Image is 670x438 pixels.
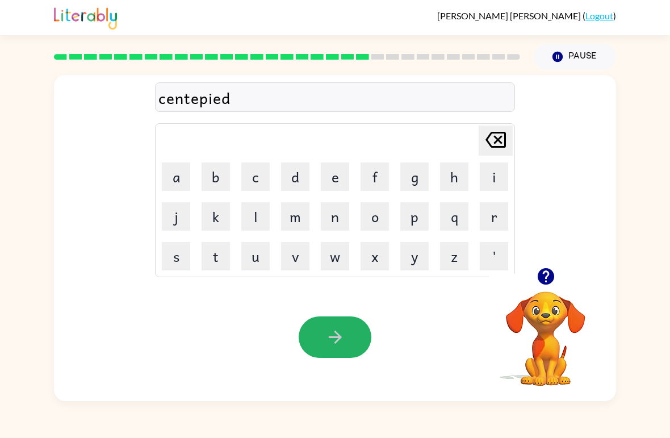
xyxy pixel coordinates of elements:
button: n [321,202,349,231]
button: t [202,242,230,270]
button: x [361,242,389,270]
button: o [361,202,389,231]
button: u [241,242,270,270]
button: j [162,202,190,231]
button: c [241,162,270,191]
button: r [480,202,508,231]
img: Literably [54,5,117,30]
button: l [241,202,270,231]
button: s [162,242,190,270]
button: h [440,162,468,191]
div: centepied [158,86,512,110]
a: Logout [585,10,613,21]
button: i [480,162,508,191]
button: f [361,162,389,191]
button: e [321,162,349,191]
button: w [321,242,349,270]
button: Pause [534,44,616,70]
button: a [162,162,190,191]
div: ( ) [437,10,616,21]
button: y [400,242,429,270]
button: g [400,162,429,191]
button: p [400,202,429,231]
button: d [281,162,309,191]
button: q [440,202,468,231]
button: m [281,202,309,231]
button: b [202,162,230,191]
button: v [281,242,309,270]
button: z [440,242,468,270]
button: k [202,202,230,231]
video: Your browser must support playing .mp4 files to use Literably. Please try using another browser. [489,274,602,387]
button: ' [480,242,508,270]
span: [PERSON_NAME] [PERSON_NAME] [437,10,583,21]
